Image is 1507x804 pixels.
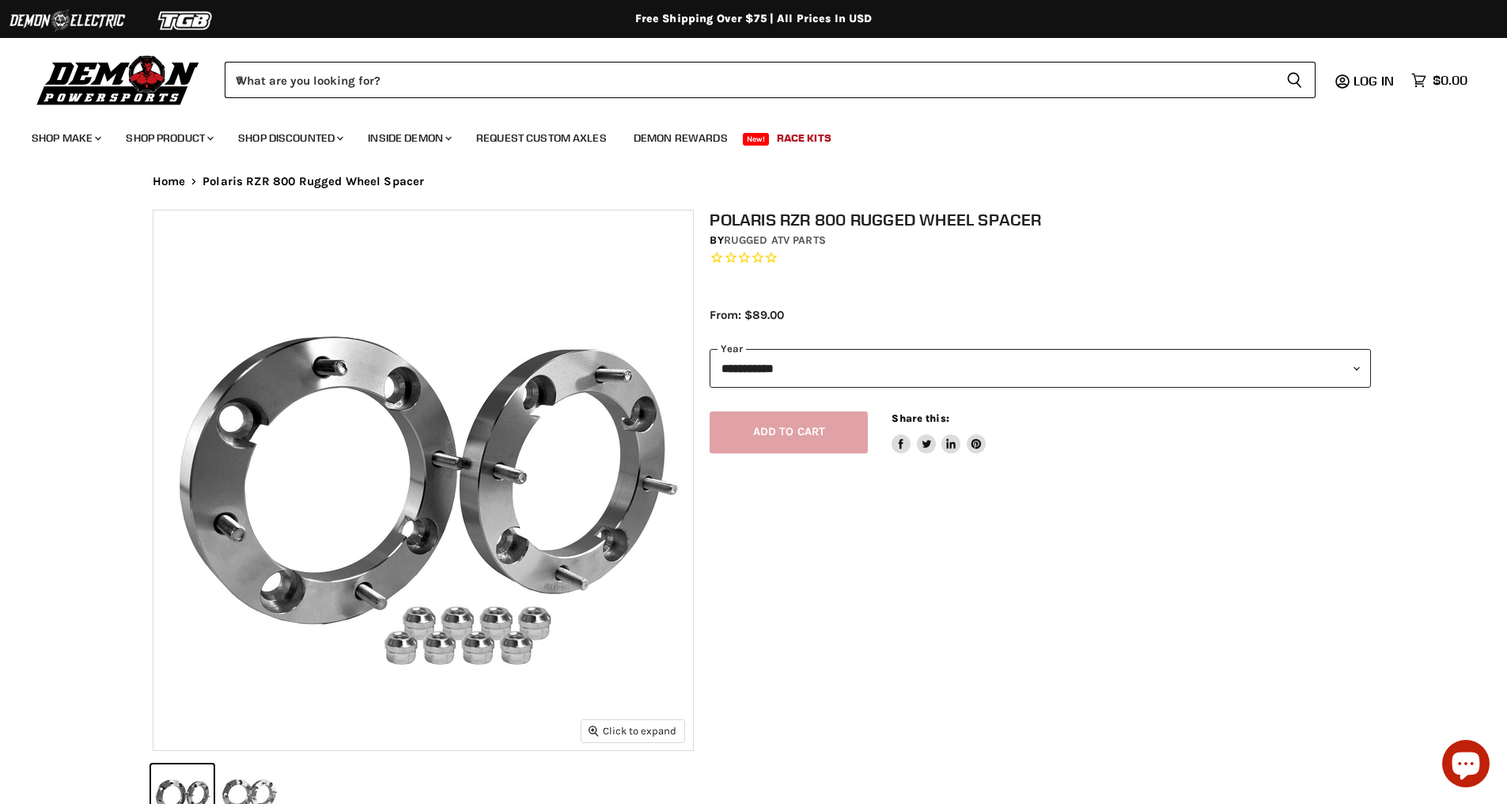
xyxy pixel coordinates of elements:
[710,250,1371,267] span: Rated 0.0 out of 5 stars 0 reviews
[1403,69,1475,92] a: $0.00
[153,210,693,750] img: Polaris RZR 800 Rugged Wheel Spacer
[724,233,826,247] a: Rugged ATV Parts
[892,411,986,453] aside: Share this:
[464,122,619,154] a: Request Custom Axles
[203,175,424,188] span: Polaris RZR 800 Rugged Wheel Spacer
[892,412,949,424] span: Share this:
[20,122,111,154] a: Shop Make
[153,175,186,188] a: Home
[1346,74,1403,88] a: Log in
[710,232,1371,249] div: by
[127,6,245,36] img: TGB Logo 2
[710,308,784,322] span: From: $89.00
[1354,73,1394,89] span: Log in
[1274,62,1316,98] button: Search
[121,175,1387,188] nav: Breadcrumbs
[581,720,684,741] button: Click to expand
[121,12,1387,26] div: Free Shipping Over $75 | All Prices In USD
[20,116,1463,154] ul: Main menu
[226,122,353,154] a: Shop Discounted
[225,62,1274,98] input: When autocomplete results are available use up and down arrows to review and enter to select
[8,6,127,36] img: Demon Electric Logo 2
[356,122,461,154] a: Inside Demon
[114,122,223,154] a: Shop Product
[1437,740,1494,791] inbox-online-store-chat: Shopify online store chat
[225,62,1316,98] form: Product
[622,122,740,154] a: Demon Rewards
[32,51,205,108] img: Demon Powersports
[710,349,1371,388] select: year
[589,725,676,737] span: Click to expand
[765,122,843,154] a: Race Kits
[710,210,1371,229] h1: Polaris RZR 800 Rugged Wheel Spacer
[743,133,770,146] span: New!
[1433,73,1467,88] span: $0.00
